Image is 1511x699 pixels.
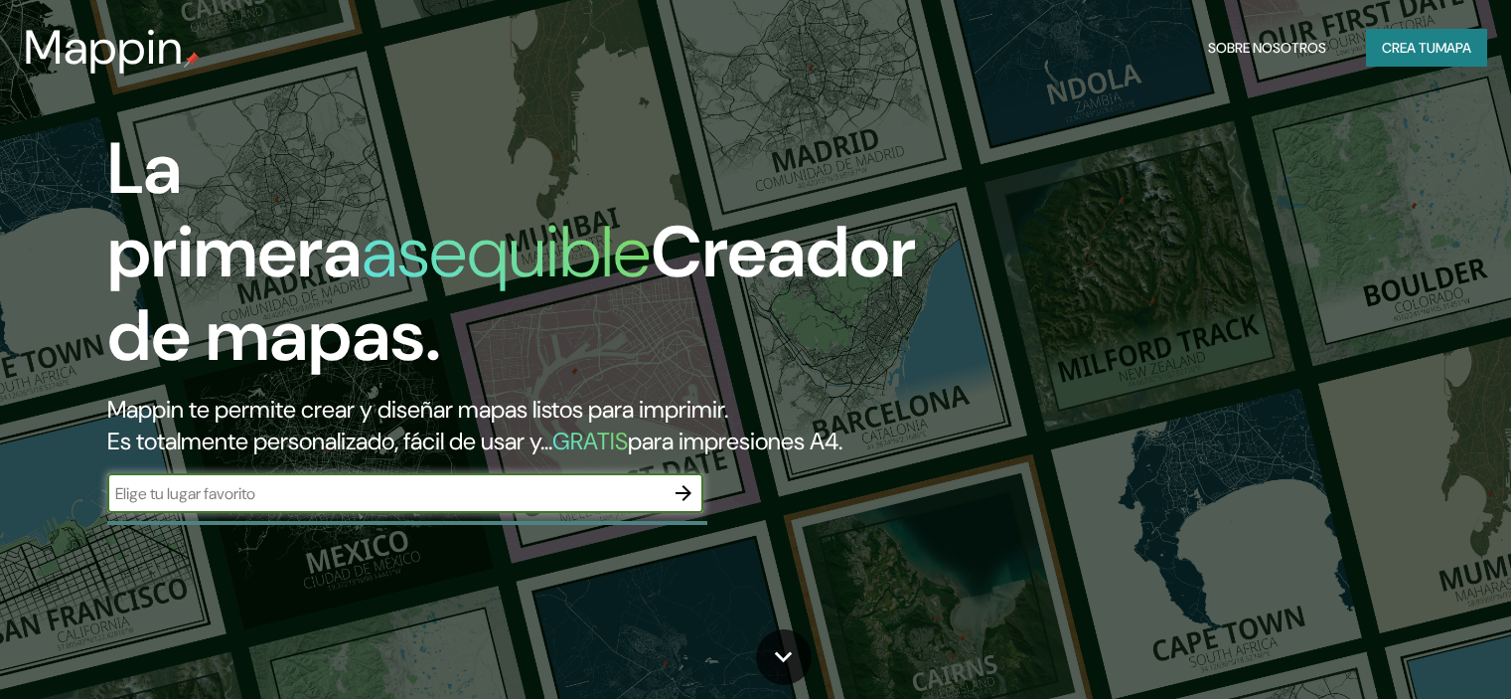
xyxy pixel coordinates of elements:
[1435,39,1471,57] font: mapa
[24,16,184,79] font: Mappin
[107,206,916,382] font: Creador de mapas.
[107,482,664,505] input: Elige tu lugar favorito
[107,394,728,425] font: Mappin te permite crear y diseñar mapas listos para imprimir.
[107,426,552,456] font: Es totalmente personalizado, fácil de usar y...
[1208,39,1326,57] font: Sobre nosotros
[628,426,842,456] font: para impresiones A4.
[184,52,200,68] img: pin de mapeo
[107,122,362,298] font: La primera
[1200,29,1334,67] button: Sobre nosotros
[1382,39,1435,57] font: Crea tu
[1366,29,1487,67] button: Crea tumapa
[552,426,628,456] font: GRATIS
[362,206,651,298] font: asequible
